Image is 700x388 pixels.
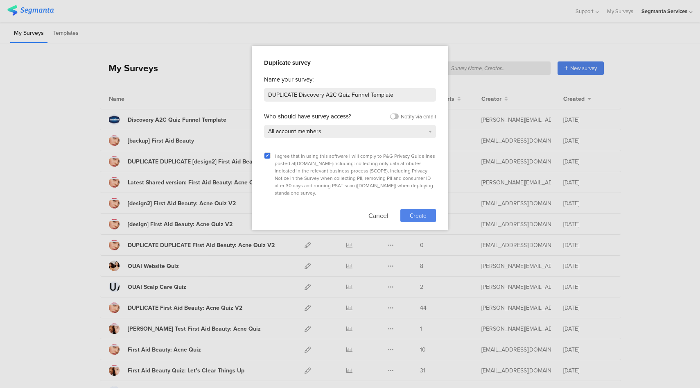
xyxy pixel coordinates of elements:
[264,112,351,121] div: Who should have survey access?
[264,58,436,67] div: Duplicate survey
[268,127,321,136] span: All account members
[368,209,388,222] button: Cancel
[264,75,436,84] div: Name your survey:
[401,113,436,120] div: Notify via email
[357,182,395,189] a: [DOMAIN_NAME]
[275,152,435,197] span: I agree that in using this software I will comply to P&G Privacy Guidelines posted at including: ...
[296,160,333,167] a: [DOMAIN_NAME]
[410,211,427,220] span: Create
